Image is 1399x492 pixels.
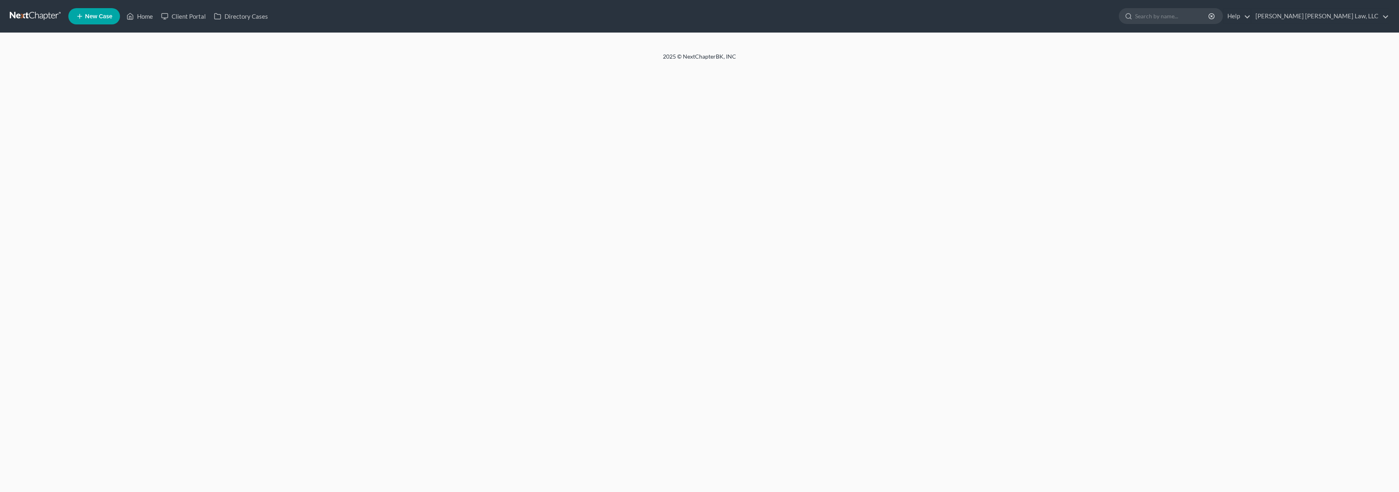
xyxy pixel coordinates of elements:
[157,9,210,24] a: Client Portal
[1251,9,1389,24] a: [PERSON_NAME] [PERSON_NAME] Law, LLC
[468,52,931,67] div: 2025 © NextChapterBK, INC
[122,9,157,24] a: Home
[1223,9,1251,24] a: Help
[210,9,272,24] a: Directory Cases
[1135,9,1209,24] input: Search by name...
[85,13,112,20] span: New Case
